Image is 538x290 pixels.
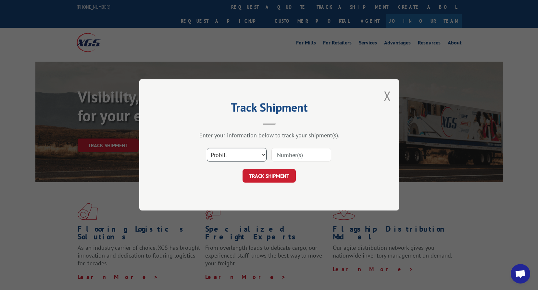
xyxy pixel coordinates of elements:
[243,169,296,183] button: TRACK SHIPMENT
[384,87,391,104] button: Close modal
[172,103,367,115] h2: Track Shipment
[511,264,530,284] div: Open chat
[271,148,331,162] input: Number(s)
[172,132,367,139] div: Enter your information below to track your shipment(s).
